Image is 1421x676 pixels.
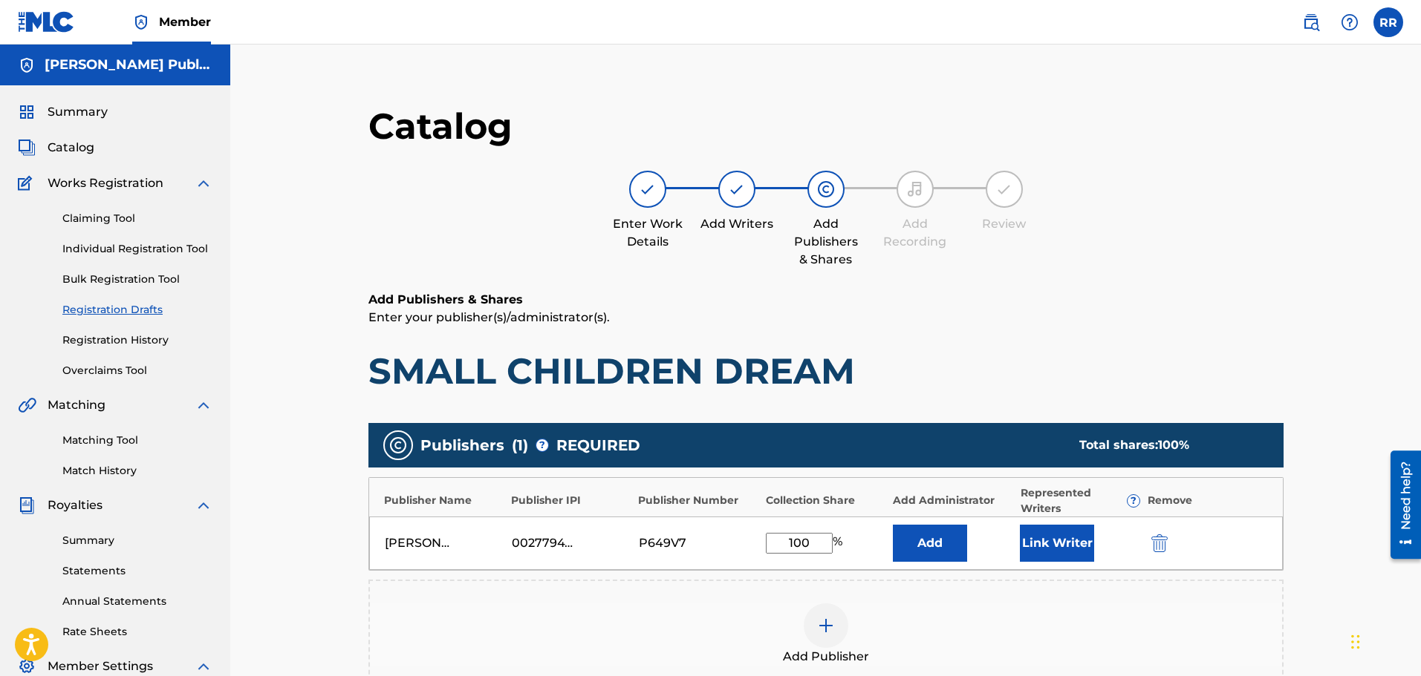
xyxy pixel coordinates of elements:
[368,291,1284,309] h6: Add Publishers & Shares
[1079,436,1253,454] div: Total shares:
[62,332,212,348] a: Registration History
[48,139,94,157] span: Catalog
[62,211,212,226] a: Claiming Tool
[18,103,36,121] img: Summary
[62,533,212,548] a: Summary
[368,309,1284,326] p: Enter your publisher(s)/administrator(s).
[556,434,640,456] span: REQUIRED
[195,496,212,514] img: expand
[62,463,212,479] a: Match History
[48,174,163,192] span: Works Registration
[18,174,37,192] img: Works Registration
[62,241,212,257] a: Individual Registration Tool
[18,657,36,675] img: Member Settings
[893,493,1012,508] div: Add Administrator
[611,215,685,251] div: Enter Work Details
[833,533,846,554] span: %
[967,215,1041,233] div: Review
[195,174,212,192] img: expand
[368,104,1284,148] h1: Catalog
[1347,605,1421,676] iframe: Chat Widget
[18,139,36,157] img: Catalog
[766,493,885,508] div: Collection Share
[368,349,1284,393] h1: SMALL CHILDREN DREAM
[18,396,36,414] img: Matching
[893,525,967,562] button: Add
[1302,13,1320,31] img: search
[159,13,211,30] span: Member
[1020,525,1094,562] button: Link Writer
[62,433,212,448] a: Matching Tool
[1351,620,1360,664] div: Drag
[48,103,108,121] span: Summary
[384,493,504,508] div: Publisher Name
[906,180,924,198] img: step indicator icon for Add Recording
[62,624,212,640] a: Rate Sheets
[536,439,548,451] span: ?
[878,215,952,251] div: Add Recording
[18,56,36,74] img: Accounts
[1151,534,1168,552] img: 12a2ab48e56ec057fbd8.svg
[18,11,75,33] img: MLC Logo
[48,496,103,514] span: Royalties
[995,180,1013,198] img: step indicator icon for Review
[1128,495,1139,507] span: ?
[511,493,631,508] div: Publisher IPI
[389,436,407,454] img: publishers
[195,396,212,414] img: expand
[728,180,746,198] img: step indicator icon for Add Writers
[62,272,212,287] a: Bulk Registration Tool
[817,180,835,198] img: step indicator icon for Add Publishers & Shares
[62,363,212,378] a: Overclaims Tool
[1373,7,1403,37] div: User Menu
[195,657,212,675] img: expand
[18,139,94,157] a: CatalogCatalog
[48,396,105,414] span: Matching
[638,493,758,508] div: Publisher Number
[1148,493,1267,508] div: Remove
[1335,7,1365,37] div: Help
[1379,444,1421,564] iframe: Resource Center
[132,13,150,31] img: Top Rightsholder
[783,648,869,666] span: Add Publisher
[48,657,153,675] span: Member Settings
[18,103,108,121] a: SummarySummary
[1341,13,1359,31] img: help
[1158,438,1189,452] span: 100 %
[62,302,212,318] a: Registration Drafts
[789,215,863,269] div: Add Publishers & Shares
[62,594,212,609] a: Annual Statements
[420,434,504,456] span: Publishers
[700,215,774,233] div: Add Writers
[1021,485,1140,516] div: Represented Writers
[817,617,835,634] img: add
[62,563,212,579] a: Statements
[639,180,657,198] img: step indicator icon for Enter Work Details
[45,56,212,73] h5: Raymond L Rains Publishing
[1296,7,1326,37] a: Public Search
[18,496,36,514] img: Royalties
[512,434,528,456] span: ( 1 )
